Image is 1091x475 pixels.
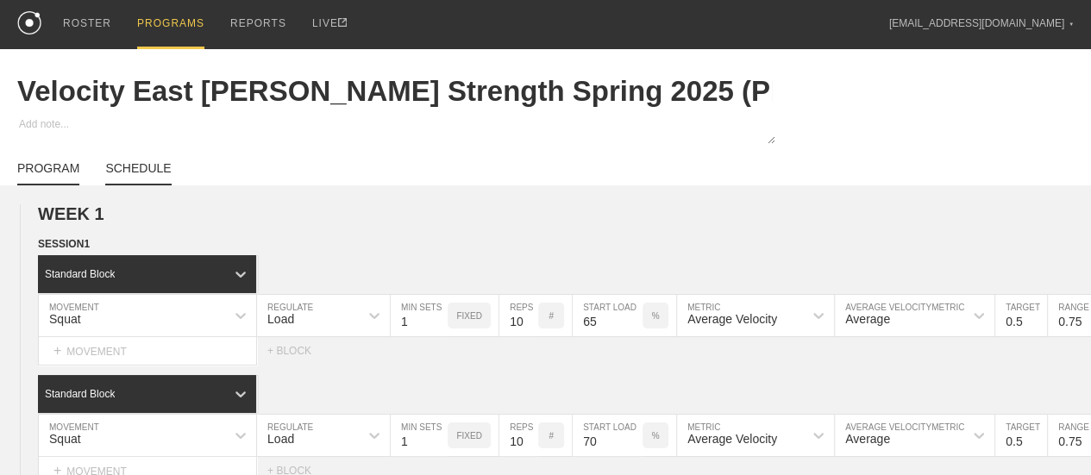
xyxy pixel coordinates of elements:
[781,275,1091,475] iframe: Chat Widget
[549,311,554,321] p: #
[17,11,41,34] img: logo
[456,431,481,441] p: FIXED
[267,432,294,446] div: Load
[687,432,777,446] div: Average Velocity
[38,238,90,250] span: SESSION 1
[573,415,643,456] input: Any
[49,312,81,326] div: Squat
[53,343,61,358] span: +
[267,345,328,357] div: + BLOCK
[456,311,481,321] p: FIXED
[17,161,79,185] a: PROGRAM
[45,268,115,280] div: Standard Block
[267,312,294,326] div: Load
[652,311,660,321] p: %
[38,337,257,366] div: MOVEMENT
[573,295,643,336] input: Any
[652,431,660,441] p: %
[105,161,171,185] a: SCHEDULE
[549,431,554,441] p: #
[38,204,104,223] span: WEEK 1
[49,432,81,446] div: Squat
[45,388,115,400] div: Standard Block
[687,312,777,326] div: Average Velocity
[1069,19,1074,29] div: ▼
